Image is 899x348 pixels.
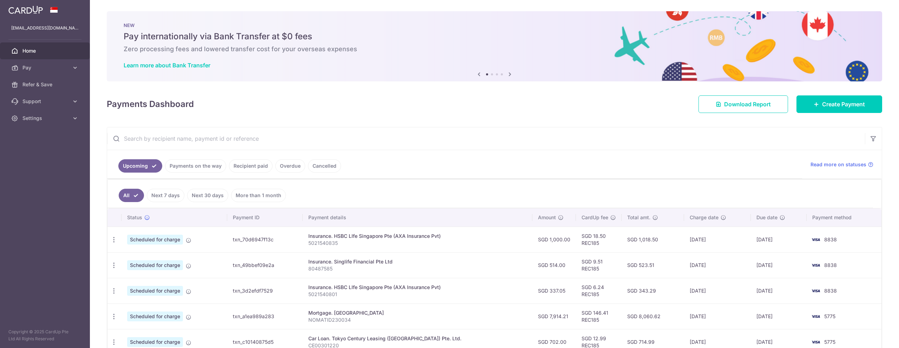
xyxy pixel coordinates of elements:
[809,338,823,346] img: Bank Card
[308,335,527,342] div: Car Loan. Tokyo Century Leasing ([GEOGRAPHIC_DATA]) Pte. Ltd.
[308,284,527,291] div: Insurance. HSBC LIfe Singapore Pte (AXA Insurance Pvt)
[684,227,751,252] td: [DATE]
[751,227,807,252] td: [DATE]
[127,235,183,245] span: Scheduled for charge
[532,303,576,329] td: SGD 7,914.21
[227,208,303,227] th: Payment ID
[576,227,622,252] td: SGD 18.50 REC185
[127,337,183,347] span: Scheduled for charge
[809,287,823,295] img: Bank Card
[751,303,807,329] td: [DATE]
[308,258,527,265] div: Insurance. Singlife Financial Pte Ltd
[124,62,210,69] a: Learn more about Bank Transfer
[532,252,576,278] td: SGD 514.00
[127,312,183,321] span: Scheduled for charge
[227,278,303,303] td: txn_3d2efdf7529
[227,252,303,278] td: txn_49bbef09e2a
[119,189,144,202] a: All
[824,262,837,268] span: 8838
[118,159,162,173] a: Upcoming
[127,260,183,270] span: Scheduled for charge
[22,98,69,105] span: Support
[22,115,69,122] span: Settings
[538,214,556,221] span: Amount
[308,309,527,316] div: Mortgage. [GEOGRAPHIC_DATA]
[824,236,837,242] span: 8838
[622,227,684,252] td: SGD 1,018.50
[107,98,194,111] h4: Payments Dashboard
[622,303,684,329] td: SGD 8,060.62
[11,25,79,32] p: [EMAIL_ADDRESS][DOMAIN_NAME]
[147,189,184,202] a: Next 7 days
[576,252,622,278] td: SGD 9.51 REC185
[165,159,226,173] a: Payments on the way
[684,303,751,329] td: [DATE]
[308,291,527,298] p: 5021540801
[124,31,865,42] h5: Pay internationally via Bank Transfer at $0 fees
[229,159,273,173] a: Recipient paid
[824,288,837,294] span: 8838
[308,159,341,173] a: Cancelled
[698,95,788,113] a: Download Report
[187,189,228,202] a: Next 30 days
[275,159,305,173] a: Overdue
[756,214,777,221] span: Due date
[308,233,527,240] div: Insurance. HSBC LIfe Singapore Pte (AXA Insurance Pvt)
[622,278,684,303] td: SGD 343.29
[124,22,865,28] p: NEW
[811,161,873,168] a: Read more on statuses
[796,95,882,113] a: Create Payment
[582,214,608,221] span: CardUp fee
[809,312,823,321] img: Bank Card
[809,235,823,244] img: Bank Card
[751,252,807,278] td: [DATE]
[751,278,807,303] td: [DATE]
[807,208,881,227] th: Payment method
[576,303,622,329] td: SGD 146.41 REC185
[227,227,303,252] td: txn_70d6947f13c
[8,6,43,14] img: CardUp
[127,286,183,296] span: Scheduled for charge
[627,214,650,221] span: Total amt.
[811,161,866,168] span: Read more on statuses
[690,214,718,221] span: Charge date
[124,45,865,53] h6: Zero processing fees and lowered transfer cost for your overseas expenses
[532,227,576,252] td: SGD 1,000.00
[22,47,69,54] span: Home
[308,265,527,272] p: 80487585
[308,240,527,247] p: 5021540835
[303,208,532,227] th: Payment details
[824,313,835,319] span: 5775
[684,252,751,278] td: [DATE]
[107,127,865,150] input: Search by recipient name, payment id or reference
[308,316,527,323] p: NOMATID230034
[227,303,303,329] td: txn_a1ea989a283
[127,214,142,221] span: Status
[107,11,882,81] img: Bank transfer banner
[532,278,576,303] td: SGD 337.05
[22,81,69,88] span: Refer & Save
[822,100,865,108] span: Create Payment
[809,261,823,269] img: Bank Card
[576,278,622,303] td: SGD 6.24 REC185
[724,100,771,108] span: Download Report
[622,252,684,278] td: SGD 523.51
[824,339,835,345] span: 5775
[231,189,286,202] a: More than 1 month
[22,64,69,71] span: Pay
[684,278,751,303] td: [DATE]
